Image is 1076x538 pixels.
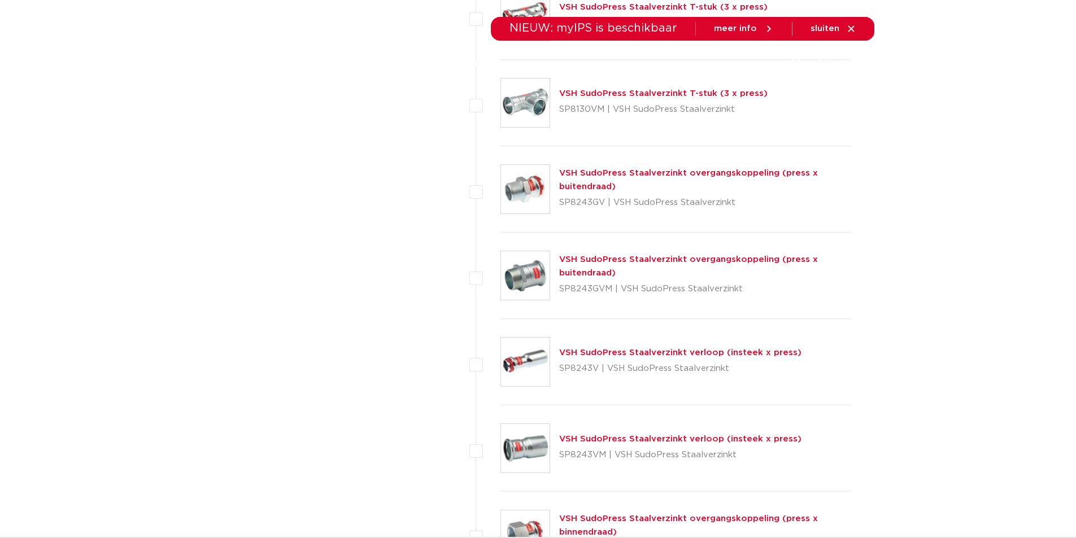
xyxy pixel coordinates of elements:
a: meer info [714,24,774,34]
a: VSH SudoPress Staalverzinkt T-stuk (3 x press) [559,89,768,98]
img: Thumbnail for VSH SudoPress Staalverzinkt T-stuk (3 x press) [501,78,550,127]
p: SP8130VM | VSH SudoPress Staalverzinkt [559,100,768,119]
p: SP8243GVM | VSH SudoPress Staalverzinkt [559,280,851,298]
a: VSH SudoPress Staalverzinkt overgangskoppeling (press x buitendraad) [559,169,818,191]
p: SP8243VM | VSH SudoPress Staalverzinkt [559,446,801,464]
img: Thumbnail for VSH SudoPress Staalverzinkt verloop (insteek x press) [501,424,550,473]
a: VSH SudoPress Staalverzinkt overgangskoppeling (press x binnendraad) [559,514,818,536]
span: meer info [714,24,757,33]
a: sluiten [811,24,856,34]
a: services [664,41,700,86]
a: downloads [593,41,641,86]
span: sluiten [811,24,839,33]
a: markten [452,41,489,86]
a: VSH SudoPress Staalverzinkt overgangskoppeling (press x buitendraad) [559,255,818,277]
p: SP8243GV | VSH SudoPress Staalverzinkt [559,194,851,212]
a: VSH SudoPress Staalverzinkt verloop (insteek x press) [559,348,801,357]
nav: Menu [384,41,761,86]
div: my IPS [818,41,829,86]
span: NIEUW: myIPS is beschikbaar [509,23,677,34]
img: Thumbnail for VSH SudoPress Staalverzinkt verloop (insteek x press) [501,338,550,386]
a: toepassingen [511,41,570,86]
a: VSH SudoPress Staalverzinkt verloop (insteek x press) [559,435,801,443]
a: over ons [722,41,761,86]
a: producten [384,41,430,86]
img: Thumbnail for VSH SudoPress Staalverzinkt overgangskoppeling (press x buitendraad) [501,165,550,213]
img: Thumbnail for VSH SudoPress Staalverzinkt overgangskoppeling (press x buitendraad) [501,251,550,300]
p: SP8243V | VSH SudoPress Staalverzinkt [559,360,801,378]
